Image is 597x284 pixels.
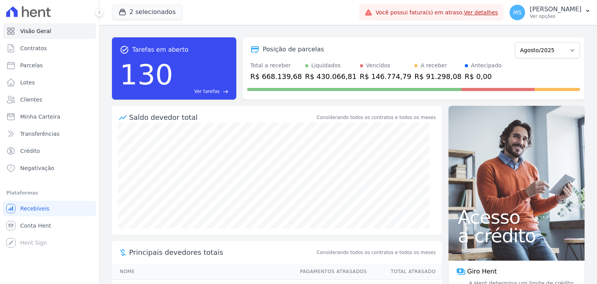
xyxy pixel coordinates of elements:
div: R$ 0,00 [465,71,502,82]
p: [PERSON_NAME] [530,5,581,13]
span: east [223,89,229,95]
th: Pagamentos Atrasados [293,264,367,280]
span: Contratos [20,44,47,52]
a: Ver detalhes [464,9,498,16]
a: Minha Carteira [3,109,96,124]
a: Recebíveis [3,201,96,216]
th: Nome [112,264,293,280]
div: 130 [120,54,173,95]
span: Giro Hent [467,267,497,276]
span: Recebíveis [20,205,49,212]
div: Vencidos [366,61,390,70]
span: a crédito [458,226,575,245]
div: R$ 668.139,68 [250,71,302,82]
a: Parcelas [3,58,96,73]
span: Visão Geral [20,27,51,35]
div: R$ 430.066,81 [305,71,357,82]
span: Negativação [20,164,54,172]
div: Antecipado [471,61,502,70]
div: Plataformas [6,188,93,198]
div: R$ 146.774,79 [360,71,412,82]
span: MS [513,10,522,15]
span: Crédito [20,147,40,155]
div: Posição de parcelas [263,45,324,54]
a: Crédito [3,143,96,159]
span: Você possui fatura(s) em atraso. [375,9,498,17]
p: Ver opções [530,13,581,19]
th: Total Atrasado [367,264,442,280]
button: 2 selecionados [112,5,182,19]
span: Considerando todos os contratos e todos os meses [317,249,436,256]
span: Tarefas em aberto [132,45,189,54]
a: Conta Hent [3,218,96,233]
a: Clientes [3,92,96,107]
span: Clientes [20,96,42,103]
a: Transferências [3,126,96,142]
a: Ver tarefas east [176,88,229,95]
span: task_alt [120,45,129,54]
div: A receber [421,61,447,70]
div: Saldo devedor total [129,112,315,123]
a: Visão Geral [3,23,96,39]
span: Parcelas [20,61,43,69]
a: Lotes [3,75,96,90]
button: MS [PERSON_NAME] Ver opções [503,2,597,23]
div: Total a receber [250,61,302,70]
span: Principais devedores totais [129,247,315,258]
span: Conta Hent [20,222,51,230]
span: Lotes [20,79,35,86]
a: Contratos [3,40,96,56]
span: Ver tarefas [194,88,220,95]
div: R$ 91.298,08 [414,71,461,82]
span: Transferências [20,130,59,138]
span: Minha Carteira [20,113,60,121]
div: Considerando todos os contratos e todos os meses [317,114,436,121]
div: Liquidados [311,61,341,70]
a: Negativação [3,160,96,176]
span: Acesso [458,208,575,226]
